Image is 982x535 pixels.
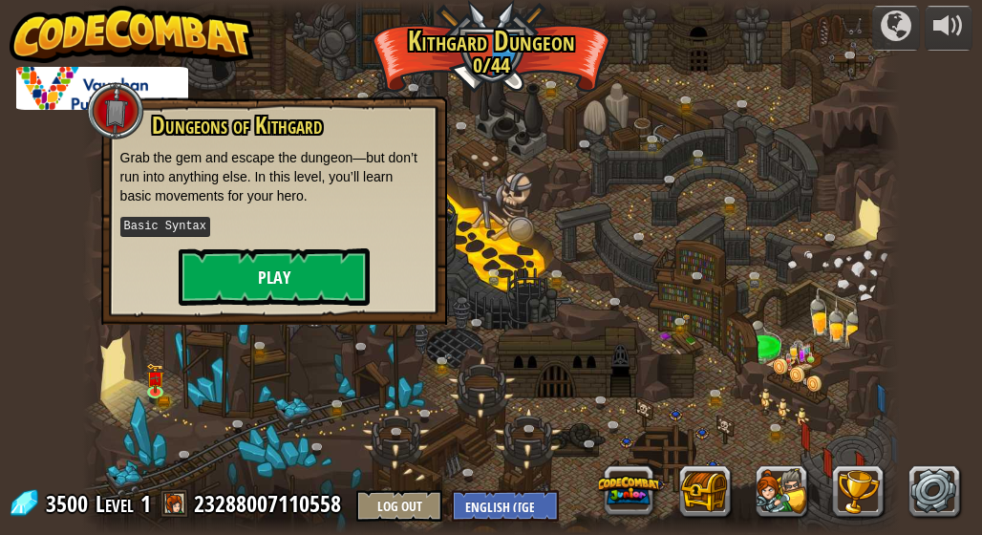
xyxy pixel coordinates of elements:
[872,6,920,51] button: Campaigns
[443,353,452,359] img: portrait.png
[96,488,134,520] span: Level
[46,488,94,519] span: 3500
[120,148,428,205] p: Grab the gem and escape the dungeon—but don’t run into anything else. In this level, you’ll learn...
[10,6,254,63] img: CodeCombat - Learn how to code by playing a game
[179,248,370,306] button: Play
[152,109,322,141] span: Dungeons of Kithgard
[925,6,972,51] button: Adjust volume
[146,364,164,394] img: level-banner-unlock.png
[682,313,691,320] img: portrait.png
[194,488,347,519] a: 23288007110558
[120,217,210,237] kbd: Basic Syntax
[150,375,160,383] img: portrait.png
[356,490,442,522] button: Log Out
[140,488,151,519] span: 1
[16,67,188,111] img: vaughan-library-logo.png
